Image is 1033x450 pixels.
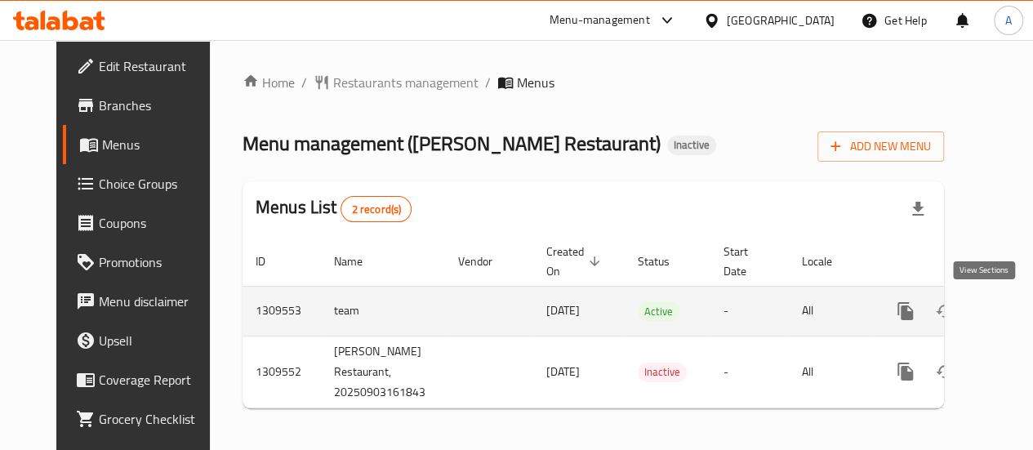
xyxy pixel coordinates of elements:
[256,195,412,222] h2: Menus List
[321,286,445,336] td: team
[243,125,661,162] span: Menu management ( [PERSON_NAME] Restaurant )
[710,336,789,408] td: -
[517,73,554,92] span: Menus
[99,174,216,194] span: Choice Groups
[334,252,384,271] span: Name
[314,73,479,92] a: Restaurants management
[925,292,964,331] button: Change Status
[546,361,580,382] span: [DATE]
[243,73,944,92] nav: breadcrumb
[898,189,937,229] div: Export file
[724,242,769,281] span: Start Date
[99,252,216,272] span: Promotions
[63,125,229,164] a: Menus
[256,252,287,271] span: ID
[63,203,229,243] a: Coupons
[63,360,229,399] a: Coverage Report
[550,11,650,30] div: Menu-management
[802,252,853,271] span: Locale
[243,336,321,408] td: 1309552
[485,73,491,92] li: /
[99,56,216,76] span: Edit Restaurant
[243,286,321,336] td: 1309553
[63,164,229,203] a: Choice Groups
[886,352,925,391] button: more
[321,336,445,408] td: [PERSON_NAME] Restaurant, 20250903161843
[63,47,229,86] a: Edit Restaurant
[99,213,216,233] span: Coupons
[99,331,216,350] span: Upsell
[667,136,716,155] div: Inactive
[789,336,873,408] td: All
[301,73,307,92] li: /
[546,242,605,281] span: Created On
[243,73,295,92] a: Home
[99,96,216,115] span: Branches
[63,282,229,321] a: Menu disclaimer
[727,11,835,29] div: [GEOGRAPHIC_DATA]
[63,243,229,282] a: Promotions
[925,352,964,391] button: Change Status
[638,302,679,321] span: Active
[817,131,944,162] button: Add New Menu
[638,252,691,271] span: Status
[638,363,687,382] div: Inactive
[1005,11,1012,29] span: A
[102,135,216,154] span: Menus
[667,138,716,152] span: Inactive
[341,196,412,222] div: Total records count
[99,409,216,429] span: Grocery Checklist
[99,292,216,311] span: Menu disclaimer
[63,86,229,125] a: Branches
[63,399,229,439] a: Grocery Checklist
[63,321,229,360] a: Upsell
[710,286,789,336] td: -
[830,136,931,157] span: Add New Menu
[341,202,411,217] span: 2 record(s)
[886,292,925,331] button: more
[638,363,687,381] span: Inactive
[458,252,514,271] span: Vendor
[638,301,679,321] div: Active
[789,286,873,336] td: All
[546,300,580,321] span: [DATE]
[99,370,216,390] span: Coverage Report
[333,73,479,92] span: Restaurants management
